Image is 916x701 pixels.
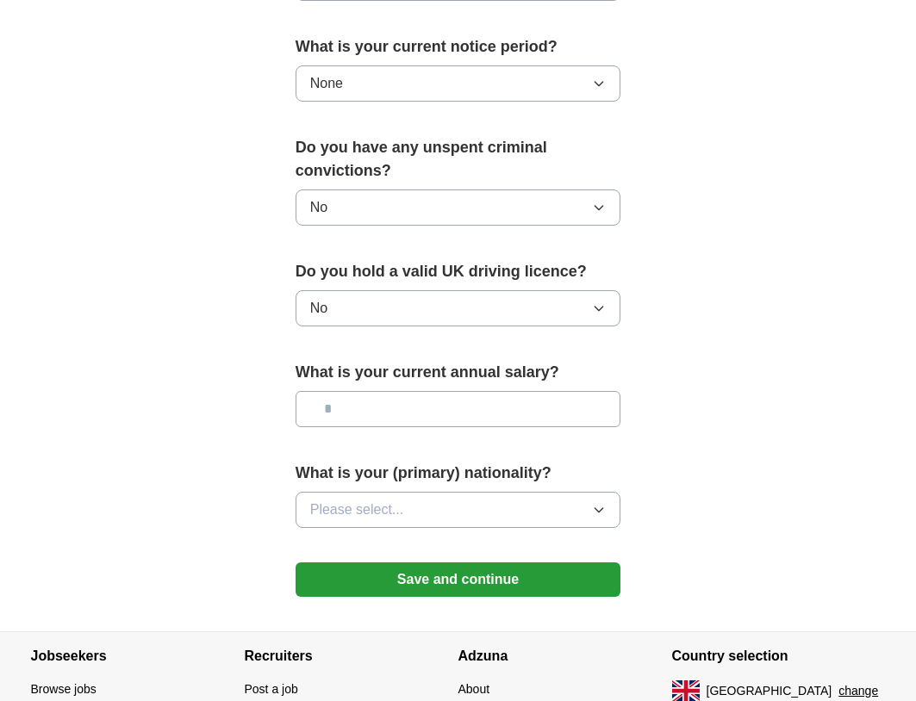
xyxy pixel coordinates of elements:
label: What is your (primary) nationality? [296,462,621,485]
button: Save and continue [296,562,621,597]
span: None [310,73,343,94]
label: Do you hold a valid UK driving licence? [296,260,621,283]
a: Browse jobs [31,682,97,696]
span: No [310,197,327,218]
span: [GEOGRAPHIC_DATA] [707,682,832,700]
label: Do you have any unspent criminal convictions? [296,136,621,183]
span: Please select... [310,499,404,520]
button: Please select... [296,492,621,528]
h4: Country selection [672,632,886,680]
label: What is your current annual salary? [296,361,621,384]
a: About [458,682,490,696]
a: Post a job [245,682,298,696]
button: change [838,682,878,700]
button: No [296,189,621,226]
img: UK flag [672,680,700,701]
button: No [296,290,621,326]
span: No [310,298,327,319]
label: What is your current notice period? [296,35,621,59]
button: None [296,65,621,102]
